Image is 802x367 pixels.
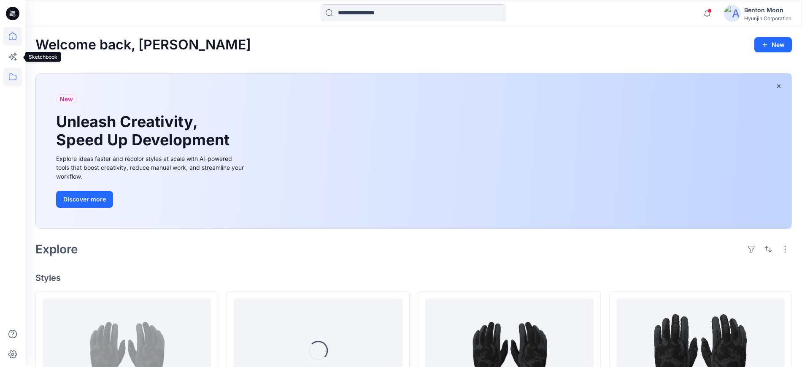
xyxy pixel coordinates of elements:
[35,273,792,283] h4: Styles
[754,37,792,52] button: New
[56,191,113,208] button: Discover more
[744,5,791,15] div: Benton Moon
[35,242,78,256] h2: Explore
[56,191,246,208] a: Discover more
[744,15,791,22] div: Hyunjin Corporation
[724,5,741,22] img: avatar
[56,154,246,181] div: Explore ideas faster and recolor styles at scale with AI-powered tools that boost creativity, red...
[35,37,251,53] h2: Welcome back, [PERSON_NAME]
[60,94,73,104] span: New
[56,113,233,149] h1: Unleash Creativity, Speed Up Development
